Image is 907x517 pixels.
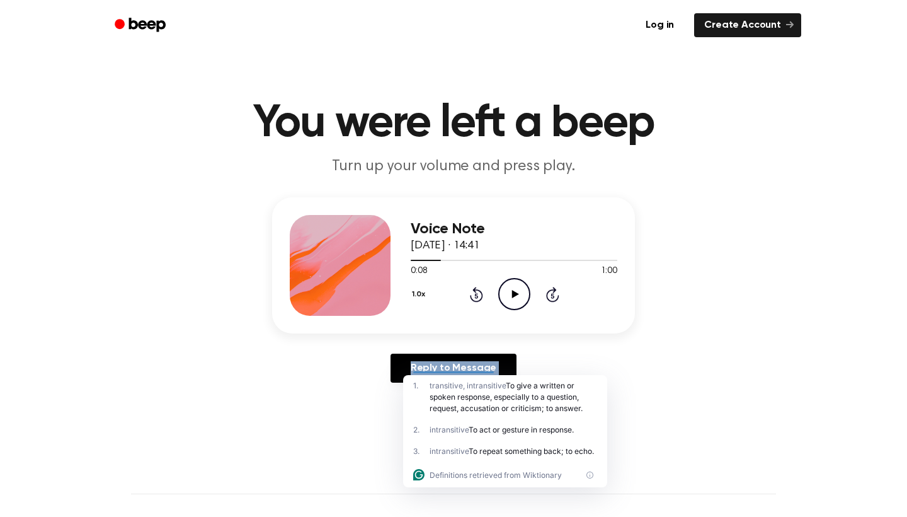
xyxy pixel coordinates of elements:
[633,11,687,40] a: Log in
[212,156,695,177] p: Turn up your volume and press play.
[601,265,617,278] span: 1:00
[106,13,177,38] a: Beep
[391,354,516,383] a: Reply to Message
[131,101,776,146] h1: You were left a beep
[411,284,430,305] button: 1.0x
[411,221,617,238] h3: Voice Note
[411,265,427,278] span: 0:08
[411,240,480,252] span: [DATE] · 14:41
[694,13,801,37] a: Create Account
